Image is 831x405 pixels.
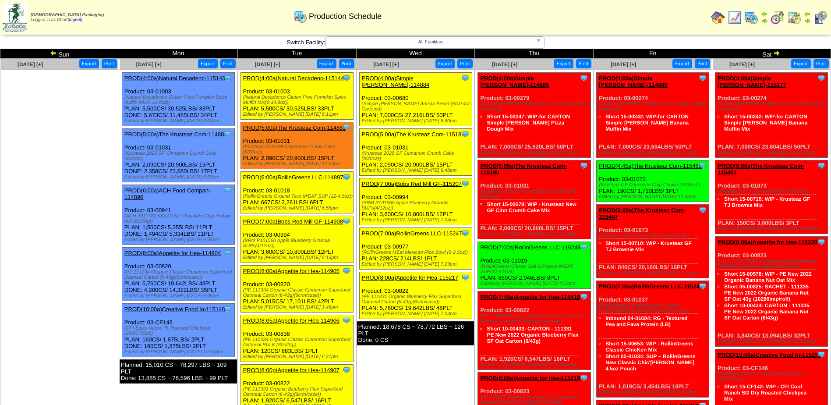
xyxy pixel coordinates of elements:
[724,196,810,208] a: Short 15-00710: WIP - Krusteaz GF TJ Brownie Mix
[220,59,236,68] button: Print
[255,61,280,67] span: [DATE] [+]
[605,114,689,132] a: Short 15-00242: WIP-for CARTON Simple [PERSON_NAME] Banana Muffin Mix
[124,75,226,82] a: PROD(4:00a)Natural Decadenc-115143
[817,350,826,359] img: Tooltip
[487,114,570,132] a: Short 15-00247: WIP-for CARTON Simple [PERSON_NAME] Pizza Dough Mix
[478,291,591,370] div: Product: 03-00822 PLAN: 1,920CS / 6,547LBS / 16PLT
[599,163,702,169] a: PROD(4:45a)The Krusteaz Com-115450
[50,50,57,57] img: arrowleft.gif
[605,315,687,327] a: Inbound 04-01684: RG - Textured Pea and Fava Protein (LB)
[243,161,353,167] div: Edited by [PERSON_NAME] [DATE] 11:03pm
[243,218,343,225] a: PROD(7:00a)Bobs Red Mill GF-114908
[605,353,695,372] a: Short 05-01034: SUP – RollinGreens New Classic Chic'[PERSON_NAME] 4.5oz Pouch
[359,73,472,126] div: Product: 03-00680 PLAN: 7,000CS / 27,216LBS / 50PLT
[240,266,353,313] div: Product: 03-00820 PLAN: 5,015CS / 17,101LBS / 42PLT
[342,266,351,275] img: Tooltip
[672,59,692,68] button: Export
[293,9,307,23] img: calendarprod.gif
[317,59,336,68] button: Export
[362,294,472,305] div: (PE 111331 Organic Blueberry Flax Superfood Oatmeal Carton (6-43g)(6crtn/case))
[487,201,576,213] a: Short 15-00678: WIP - Krusteaz New GF Cinn Crumb Cake Mix
[124,306,225,313] a: PROD(10:00a)Creative Food In-115140
[599,303,709,313] div: (RollinGreens Plant Protein Classic CHIC'[PERSON_NAME] SUP (12-4.5oz) )
[761,18,768,25] img: arrowright.gif
[599,75,668,88] a: PROD(4:00a)Simple [PERSON_NAME]-114886
[597,205,709,278] div: Product: 03-01073 PLAN: 840CS / 20,160LBS / 16PLT
[461,130,470,139] img: Tooltip
[342,217,351,226] img: Tooltip
[373,61,399,67] a: [DATE] [+]
[597,281,709,398] div: Product: 03-01037 PLAN: 1,019CS / 3,454LBS / 10PLT
[124,250,221,256] a: PROD(8:00a)Appetite for Hea-114904
[136,61,162,67] span: [DATE] [+]
[711,11,725,25] img: home.gif
[718,101,827,112] div: (Simple [PERSON_NAME] Banana Muffin (6/9oz Cartons))
[223,74,232,82] img: Tooltip
[357,321,474,345] div: Planned: 18,678 CS ~ 78,772 LBS ~ 126 PLT Done: 0 CS
[362,250,472,255] div: (RollinGreens MEat Mexican Rice Bowl (6-2.5oz))
[362,101,472,112] div: (Simple [PERSON_NAME] Artisan Bread (6/10.4oz Cartons))
[362,274,458,281] a: PROD(8:00a)Appetite for Hea-115217
[597,160,709,202] div: Product: 03-01072 PLAN: 190CS / 1,710LBS / 1PLT
[461,74,470,82] img: Tooltip
[240,216,353,263] div: Product: 03-00994 PLAN: 3,600CS / 10,800LBS / 12PLT
[362,168,472,173] div: Edited by [PERSON_NAME] [DATE] 6:48pm
[243,317,339,324] a: PROD(8:05a)Appetite for Hea-114906
[243,367,339,373] a: PROD(8:00p)Appetite for Hea-114907
[718,259,827,269] div: (PE 111335 Organic Banana Nut Superfood Oatmeal Carton (6-43g)(6crtn/case))
[243,354,353,359] div: Edited by [PERSON_NAME] [DATE] 6:21pm
[461,229,470,238] img: Tooltip
[339,59,354,68] button: Print
[718,352,821,358] a: PROD(10:00a)Creative Food In-115259
[102,59,117,68] button: Print
[243,95,353,105] div: (Natural Decadence Gluten Free Pumpkin Spice Muffin Mix(6-14.8oz))
[487,326,578,344] a: Short 10-00433: CARTON - 111331 PE New 2022 Organic Blueberry Flax SF Oat Carton (6/43g)
[718,150,827,155] div: Edited by [PERSON_NAME] [DATE] 7:19pm
[18,61,43,67] a: [DATE] [+]
[119,49,237,59] td: Mon
[124,174,234,180] div: Edited by [PERSON_NAME] [DATE] 6:03pm
[240,315,353,362] div: Product: 03-00838 PLAN: 120CS / 683LBS / 1PLT
[79,59,99,68] button: Export
[342,123,351,132] img: Tooltip
[718,163,804,176] a: PROD(5:00a)The Krusteaz Com-115451
[611,61,636,67] a: [DATE] [+]
[243,194,353,199] div: (RollinGreens Ground Taco M'EAT SUP (12-4.5oz))
[729,61,755,67] a: [DATE] [+]
[712,49,831,59] td: Sat
[342,173,351,181] img: Tooltip
[599,207,686,220] a: PROD(5:00a)The Krusteaz Com-115407
[461,179,470,188] img: Tooltip
[480,375,580,381] a: PROD(8:00a)Appetite for Hea-115219
[120,359,237,384] div: Planned: 15,010 CS ~ 78,297 LBS ~ 109 PLT Done: 13,885 CS ~ 76,596 LBS ~ 99 PLT
[698,282,707,291] img: Tooltip
[362,230,462,237] a: PROD(7:00a)RollinGreens LLC-115247
[243,206,353,211] div: Edited by [PERSON_NAME] [DATE] 6:55pm
[599,194,709,199] div: Edited by [PERSON_NAME] [DATE] 10:35pm
[435,59,455,68] button: Export
[698,74,707,82] img: Tooltip
[359,272,472,319] div: Product: 03-00822 PLAN: 5,760CS / 19,642LBS / 48PLT
[309,12,382,21] span: Production Schedule
[243,255,353,260] div: Edited by [PERSON_NAME] [DATE] 6:13pm
[787,11,801,25] img: calendarinout.gif
[724,284,809,302] a: Short 05-00825: SACHET - 111335 PE New 2022 Organic Banana Nut SF Oat 43g (10286imp/roll)
[243,238,353,249] div: (BRM P101560 Apple Blueberry Granola SUPs(4/12oz))
[580,373,588,382] img: Tooltip
[122,248,234,301] div: Product: 03-00820 PLAN: 5,760CS / 19,642LBS / 48PLT DONE: 4,200CS / 14,322LBS / 35PLT
[480,362,590,367] div: Edited by [PERSON_NAME] [DATE] 5:49pm
[599,233,709,238] div: (Krusteaz GF TJ Brownie Mix (24/16oz))
[362,131,465,138] a: PROD(5:00a)The Krusteaz Com-115189
[492,61,517,67] span: [DATE] [+]
[223,130,232,139] img: Tooltip
[198,59,218,68] button: Export
[356,49,475,59] td: Wed
[791,59,811,68] button: Export
[715,237,828,347] div: Product: 03-00823 PLAN: 3,840CS / 13,094LBS / 32PLT
[599,283,703,290] a: PROD(7:00a)RollinGreens LLC-115245
[718,189,827,194] div: (Krusteaz GF TJ Brownie Mix (24/16oz))
[597,73,709,158] div: Product: 03-00274 PLAN: 7,000CS / 23,604LBS / 50PLT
